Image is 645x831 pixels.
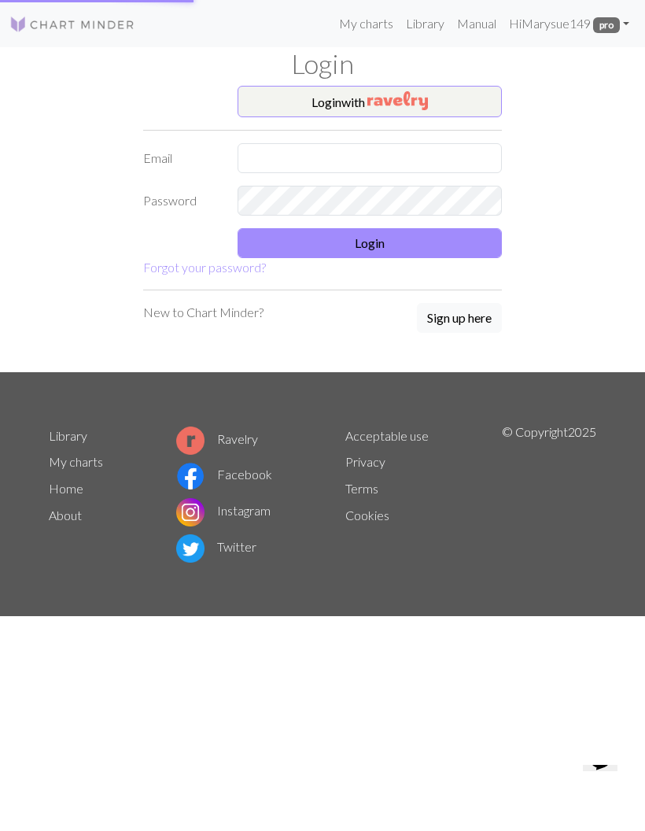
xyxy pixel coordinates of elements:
[134,186,228,216] label: Password
[400,8,451,39] a: Library
[9,15,135,34] img: Logo
[176,539,256,554] a: Twitter
[345,454,385,469] a: Privacy
[593,17,620,33] span: pro
[176,503,271,518] a: Instagram
[503,8,636,39] a: HiMarysue149 pro
[176,427,205,455] img: Ravelry logo
[238,86,502,117] button: Loginwith
[502,423,596,566] p: © Copyright 2025
[176,431,258,446] a: Ravelry
[367,91,428,110] img: Ravelry
[49,481,83,496] a: Home
[345,428,429,443] a: Acceptable use
[577,765,629,815] iframe: chat widget
[417,303,502,333] button: Sign up here
[39,47,606,79] h1: Login
[238,228,502,258] button: Login
[176,534,205,563] img: Twitter logo
[49,508,82,523] a: About
[134,143,228,173] label: Email
[176,498,205,526] img: Instagram logo
[49,454,103,469] a: My charts
[451,8,503,39] a: Manual
[143,260,266,275] a: Forgot your password?
[333,8,400,39] a: My charts
[417,303,502,334] a: Sign up here
[176,467,272,482] a: Facebook
[143,303,264,322] p: New to Chart Minder?
[345,481,378,496] a: Terms
[345,508,389,523] a: Cookies
[176,462,205,490] img: Facebook logo
[49,428,87,443] a: Library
